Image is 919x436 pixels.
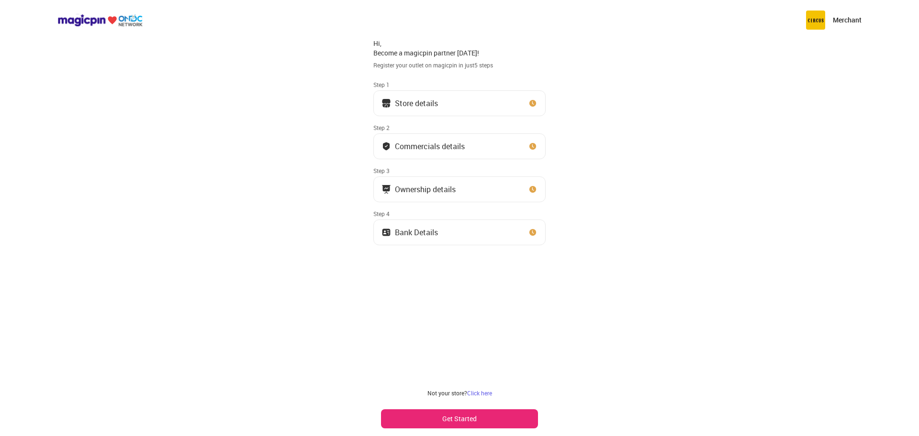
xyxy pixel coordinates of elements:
[373,210,546,218] div: Step 4
[395,144,465,149] div: Commercials details
[373,61,546,69] div: Register your outlet on magicpin in just 5 steps
[373,39,546,57] div: Hi, Become a magicpin partner [DATE]!
[381,409,538,428] button: Get Started
[57,14,143,27] img: ondc-logo-new-small.8a59708e.svg
[528,98,538,108] img: clock_icon_new.67dbf243.svg
[833,15,862,25] p: Merchant
[381,228,391,237] img: ownership_icon.37569ceb.svg
[806,11,825,30] img: circus.b677b59b.png
[373,124,546,131] div: Step 2
[395,187,456,192] div: Ownership details
[373,176,546,202] button: Ownership details
[373,167,546,174] div: Step 3
[373,81,546,88] div: Step 1
[381,142,391,151] img: bank_details_tick.fdc3558c.svg
[373,133,546,159] button: Commercials details
[381,185,391,194] img: commercials_icon.983f7837.svg
[528,185,538,194] img: clock_icon_new.67dbf243.svg
[395,230,438,235] div: Bank Details
[528,228,538,237] img: clock_icon_new.67dbf243.svg
[467,389,492,397] a: Click here
[373,90,546,116] button: Store details
[528,142,538,151] img: clock_icon_new.67dbf243.svg
[381,98,391,108] img: storeIcon.9b1f7264.svg
[395,101,438,106] div: Store details
[373,219,546,245] button: Bank Details
[427,389,467,397] span: Not your store?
